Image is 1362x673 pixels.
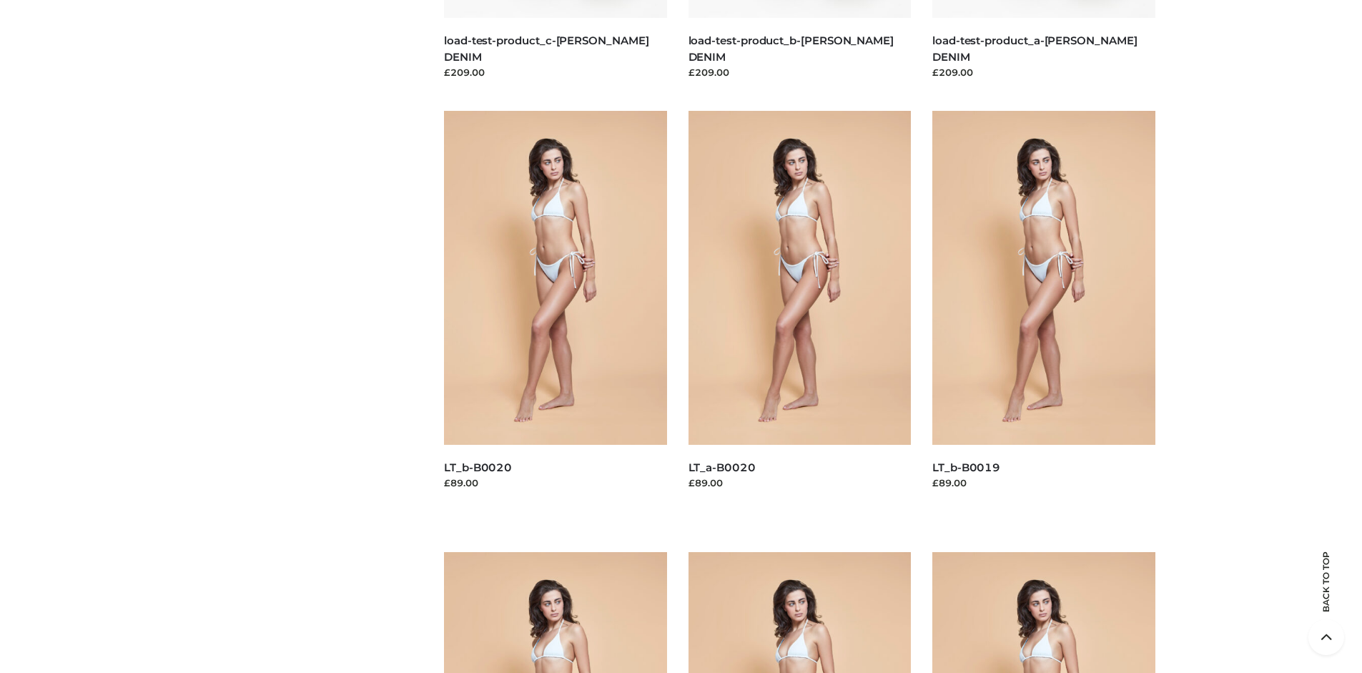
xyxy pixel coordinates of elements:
div: £89.00 [444,476,667,490]
a: LT_b-B0019 [932,461,1000,474]
div: £89.00 [932,476,1155,490]
div: £209.00 [444,65,667,79]
div: £89.00 [689,476,912,490]
a: load-test-product_b-[PERSON_NAME] DENIM [689,34,894,64]
div: £209.00 [932,65,1155,79]
span: Back to top [1308,576,1344,612]
a: load-test-product_c-[PERSON_NAME] DENIM [444,34,649,64]
div: £209.00 [689,65,912,79]
a: LT_a-B0020 [689,461,756,474]
a: load-test-product_a-[PERSON_NAME] DENIM [932,34,1138,64]
a: LT_b-B0020 [444,461,512,474]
